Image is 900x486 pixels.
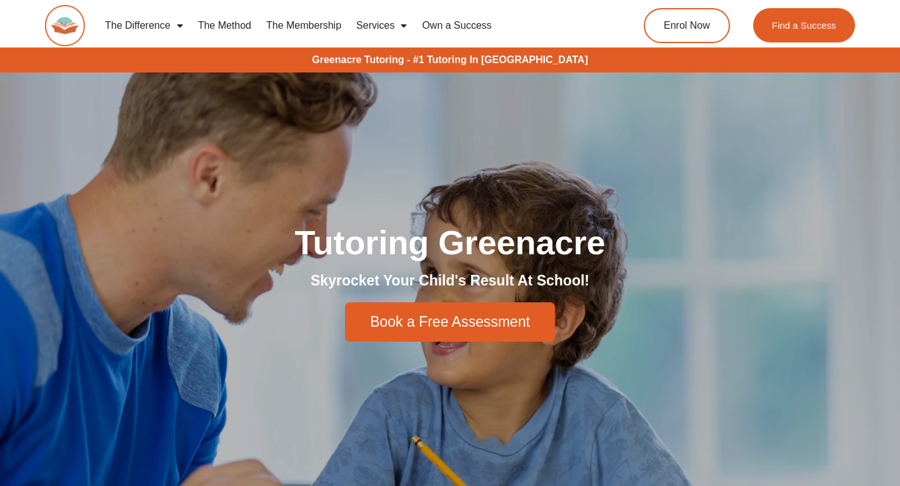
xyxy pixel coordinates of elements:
[345,302,555,342] a: Book a Free Assessment
[97,11,597,40] nav: Menu
[370,315,530,329] span: Book a Free Assessment
[753,8,855,42] a: Find a Success
[349,11,414,40] a: Services
[100,272,800,290] h2: Skyrocket Your Child's Result At School!
[259,11,349,40] a: The Membership
[100,226,800,259] h1: Tutoring Greenacre
[664,21,710,31] span: Enrol Now
[772,21,836,30] span: Find a Success
[191,11,259,40] a: The Method
[644,8,730,43] a: Enrol Now
[414,11,499,40] a: Own a Success
[97,11,191,40] a: The Difference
